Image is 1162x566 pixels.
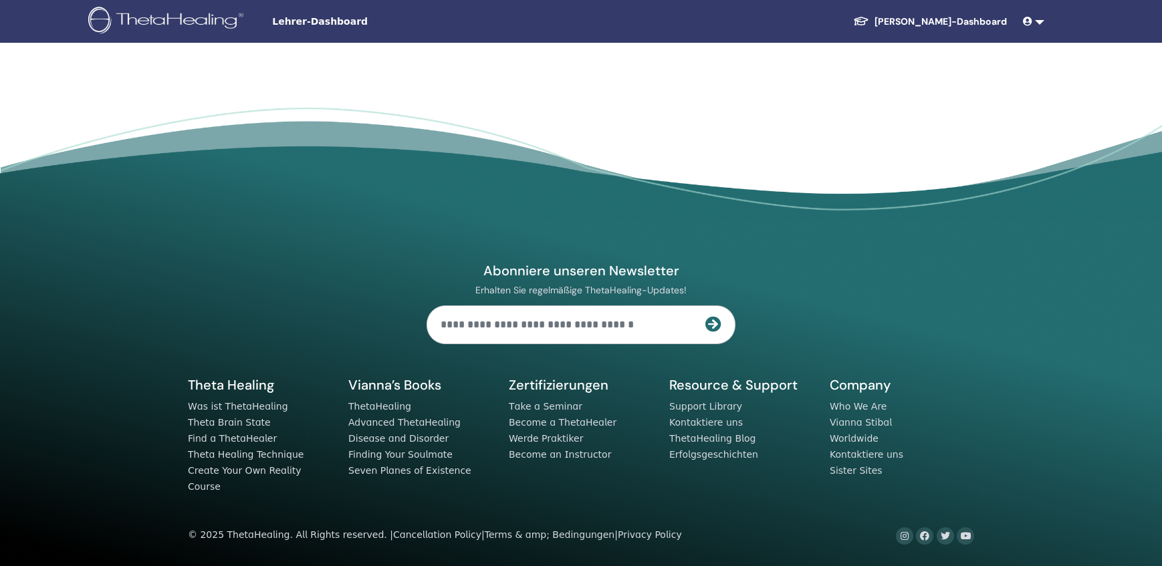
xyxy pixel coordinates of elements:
[427,284,735,296] p: Erhalten Sie regelmäßige ThetaHealing-Updates!
[188,417,271,428] a: Theta Brain State
[485,529,615,540] a: Terms & amp; Bedingungen
[188,401,288,412] a: Was ist ThetaHealing
[830,465,883,476] a: Sister Sites
[348,376,493,394] h5: Vianna’s Books
[669,376,814,394] h5: Resource & Support
[830,433,879,444] a: Worldwide
[188,376,332,394] h5: Theta Healing
[669,449,758,460] a: Erfolgsgeschichten
[188,449,304,460] a: Theta Healing Technique
[509,376,653,394] h5: Zertifizierungen
[393,529,481,540] a: Cancellation Policy
[188,433,277,444] a: Find a ThetaHealer
[842,9,1018,34] a: [PERSON_NAME]-Dashboard
[509,401,582,412] a: Take a Seminar
[669,433,756,444] a: ThetaHealing Blog
[830,417,892,428] a: Vianna Stibal
[188,527,682,543] div: © 2025 ThetaHealing. All Rights reserved. | | |
[348,401,411,412] a: ThetaHealing
[830,376,974,394] h5: Company
[830,449,903,460] a: Kontaktiere uns
[669,417,743,428] a: Kontaktiere uns
[348,465,471,476] a: Seven Planes of Existence
[348,449,453,460] a: Finding Your Soulmate
[509,433,583,444] a: Werde Praktiker
[348,433,449,444] a: Disease and Disorder
[509,449,611,460] a: Become an Instructor
[669,401,742,412] a: Support Library
[272,15,473,29] span: Lehrer-Dashboard
[348,417,461,428] a: Advanced ThetaHealing
[427,262,735,279] h4: Abonniere unseren Newsletter
[853,15,869,27] img: graduation-cap-white.svg
[618,529,682,540] a: Privacy Policy
[830,401,887,412] a: Who We Are
[509,417,616,428] a: Become a ThetaHealer
[88,7,248,37] img: logo.png
[188,465,302,492] a: Create Your Own Reality Course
